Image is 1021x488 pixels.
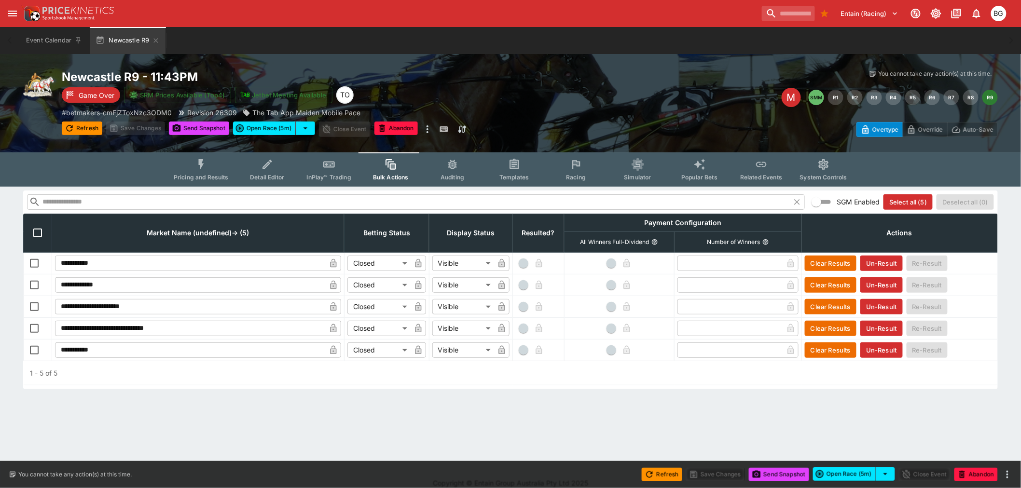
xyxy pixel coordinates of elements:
div: Closed [347,299,411,314]
p: Revision 26309 [187,108,237,118]
span: Simulator [624,174,651,181]
button: Connected to PK [907,5,924,22]
button: more [422,122,433,137]
input: search [762,6,815,21]
span: Related Events [740,174,782,181]
button: Open Race (5m) [813,467,876,481]
button: R3 [867,90,882,105]
div: Event type filters [166,152,855,187]
button: Refresh [642,468,682,481]
img: harness_racing.png [23,69,54,100]
img: Sportsbook Management [42,16,95,20]
div: The Tab App Maiden Mobile Pace [243,108,360,118]
button: Select all (5) [883,194,933,210]
button: R8 [963,90,979,105]
button: open drawer [4,5,21,22]
button: R9 [982,90,998,105]
button: R5 [905,90,921,105]
button: Refresh [62,122,102,135]
div: Visible [432,299,494,314]
span: Select (1 - 5 of 5) [30,225,45,241]
button: Un-Result [860,321,902,336]
button: Select Tenant [835,6,904,21]
th: Betting Status [344,214,429,252]
span: Templates [499,174,529,181]
div: split button [813,467,895,481]
p: Override [918,124,943,135]
button: Overtype [856,122,903,137]
button: Un-Result [860,299,902,314]
span: Pricing and Results [174,174,229,181]
button: SMM [809,90,824,105]
button: Clear Results [805,342,856,358]
button: Toggle light/dark mode [927,5,945,22]
div: split button [233,122,315,135]
span: Auditing [441,174,464,181]
button: Clear Results [805,256,856,271]
p: Game Over [79,90,114,100]
div: Thomas OConnor [336,86,354,104]
button: Bookmarks [817,6,832,21]
div: Closed [347,256,411,271]
button: Ben Grimstone [988,3,1009,24]
button: Send Snapshot [169,122,229,135]
img: jetbet-logo.svg [240,90,250,100]
p: All Winners Full-Dividend [580,238,649,246]
button: Send Snapshot [749,468,809,481]
button: Un-Result [860,342,902,358]
button: R4 [886,90,901,105]
p: Auto-Save [963,124,993,135]
button: Number of Winners [762,239,769,245]
h2: Copy To Clipboard [62,69,530,84]
p: 1 - 5 of 5 [30,368,58,378]
button: Un-Result [860,277,902,293]
button: Abandon [374,122,418,135]
th: Payment Configuration [564,214,802,231]
th: Resulted? [513,214,564,252]
span: SGM Enabled [837,197,880,207]
button: R1 [828,90,843,105]
div: Visible [432,277,494,293]
th: Market Name (undefined) -> (5) [52,214,345,252]
button: Un-Result [860,256,902,271]
button: Event Calendar [20,27,88,54]
button: Auto-Save [947,122,998,137]
button: Override [902,122,947,137]
span: InPlay™ Trading [307,174,351,181]
span: Mark an event as closed and abandoned. [374,123,418,133]
span: Popular Bets [681,174,717,181]
div: Edit Meeting [782,88,801,107]
p: You cannot take any action(s) at this time. [879,69,992,78]
p: Number of Winners [707,238,760,246]
nav: pagination navigation [809,90,998,105]
div: Visible [432,321,494,336]
button: R7 [944,90,959,105]
th: Actions [802,214,998,252]
button: R6 [924,90,940,105]
div: Visible [432,342,494,358]
button: Open Race (5m) [233,122,296,135]
div: Closed [347,342,411,358]
p: Copy To Clipboard [62,108,172,118]
button: Clear Results [805,299,856,314]
span: Racing [566,174,586,181]
span: Mark an event as closed and abandoned. [954,469,998,478]
button: Clear Results [805,277,856,293]
button: Jetbet Meeting Available [235,87,332,103]
button: R2 [847,90,863,105]
p: You cannot take any action(s) at this time. [18,470,132,479]
span: Bulk Actions [373,174,409,181]
button: select merge strategy [296,122,315,135]
button: SRM Prices Available (Top4) [124,87,231,103]
button: All Winners Full-Dividend [651,239,658,245]
div: Visible [432,256,494,271]
div: Closed [347,277,411,293]
button: Clear Results [805,321,856,336]
button: Abandon [954,468,998,481]
th: Display Status [429,214,512,252]
img: PriceKinetics Logo [21,4,41,23]
p: The Tab App Maiden Mobile Pace [252,108,360,118]
img: PriceKinetics [42,7,114,14]
p: Overtype [872,124,898,135]
div: Start From [856,122,998,137]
